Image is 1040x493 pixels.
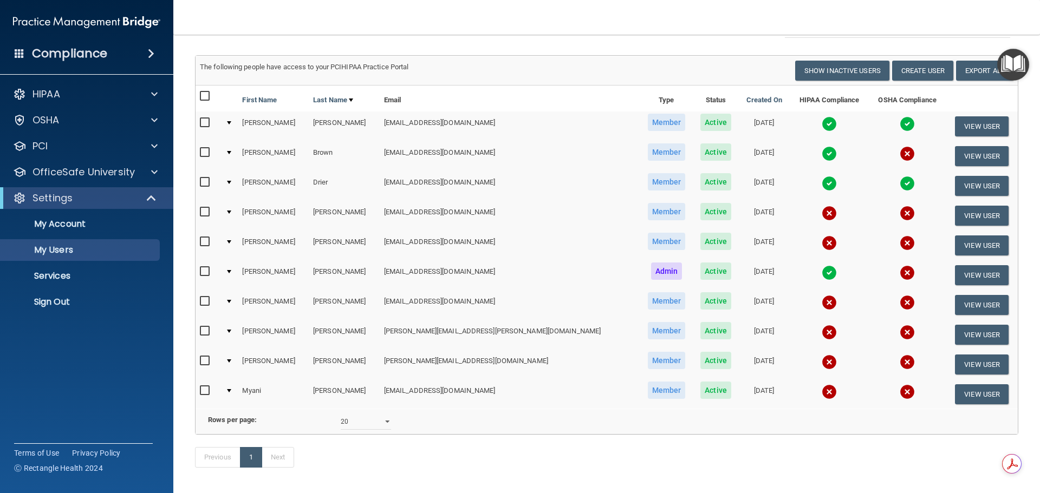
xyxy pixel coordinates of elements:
img: cross.ca9f0e7f.svg [900,384,915,399]
a: Export All [956,61,1013,81]
button: View User [955,146,1009,166]
img: cross.ca9f0e7f.svg [822,235,837,251]
img: cross.ca9f0e7f.svg [822,325,837,340]
td: [PERSON_NAME] [309,379,380,409]
a: Last Name [313,94,353,107]
a: Next [262,447,294,468]
p: Sign Out [7,297,155,307]
button: View User [955,354,1009,374]
td: [PERSON_NAME] [309,111,380,141]
img: PMB logo [13,11,160,33]
th: Email [380,86,640,111]
a: Previous [195,447,240,468]
button: View User [955,235,1009,255]
img: cross.ca9f0e7f.svg [822,206,837,221]
td: [PERSON_NAME] [309,320,380,350]
img: cross.ca9f0e7f.svg [900,354,915,370]
img: cross.ca9f0e7f.svg [900,265,915,280]
p: OSHA [32,114,60,127]
a: OSHA [13,114,158,127]
p: My Users [7,245,155,255]
button: Create User [892,61,953,81]
span: Active [700,262,731,280]
span: Active [700,382,731,399]
span: Member [648,352,686,369]
b: Rows per page: [208,416,257,424]
button: View User [955,116,1009,136]
img: cross.ca9f0e7f.svg [900,146,915,161]
a: OfficeSafe University [13,166,158,179]
span: Member [648,114,686,131]
th: Type [640,86,693,111]
td: [PERSON_NAME] [238,111,309,141]
td: [EMAIL_ADDRESS][DOMAIN_NAME] [380,290,640,320]
button: View User [955,206,1009,226]
img: cross.ca9f0e7f.svg [900,295,915,310]
a: Privacy Policy [72,448,121,458]
img: tick.e7d51cea.svg [822,265,837,280]
td: [DATE] [738,201,790,231]
img: cross.ca9f0e7f.svg [822,354,837,370]
img: tick.e7d51cea.svg [900,176,915,191]
span: Ⓒ Rectangle Health 2024 [14,463,103,474]
a: 1 [240,447,262,468]
span: Member [648,203,686,220]
span: Member [648,292,686,310]
span: Active [700,233,731,250]
td: [PERSON_NAME] [238,320,309,350]
button: View User [955,265,1009,285]
button: View User [955,295,1009,315]
td: [DATE] [738,231,790,260]
td: [PERSON_NAME][EMAIL_ADDRESS][PERSON_NAME][DOMAIN_NAME] [380,320,640,350]
th: Status [693,86,739,111]
td: [EMAIL_ADDRESS][DOMAIN_NAME] [380,111,640,141]
img: cross.ca9f0e7f.svg [822,384,837,399]
td: [DATE] [738,260,790,290]
p: PCI [32,140,48,153]
img: cross.ca9f0e7f.svg [900,325,915,340]
button: View User [955,325,1009,345]
iframe: Drift Widget Chat Controller [853,416,1027,459]
span: Active [700,143,731,161]
img: cross.ca9f0e7f.svg [822,295,837,310]
td: [EMAIL_ADDRESS][DOMAIN_NAME] [380,171,640,201]
td: [PERSON_NAME] [238,350,309,379]
span: Active [700,173,731,190]
td: Brown [309,141,380,171]
img: cross.ca9f0e7f.svg [900,235,915,251]
th: OSHA Compliance [869,86,946,111]
td: [PERSON_NAME][EMAIL_ADDRESS][DOMAIN_NAME] [380,350,640,379]
span: Member [648,143,686,161]
td: [DATE] [738,320,790,350]
td: [PERSON_NAME] [309,350,380,379]
img: cross.ca9f0e7f.svg [900,206,915,221]
td: [PERSON_NAME] [309,260,380,290]
span: Active [700,292,731,310]
p: Settings [32,192,73,205]
span: Active [700,322,731,339]
img: tick.e7d51cea.svg [900,116,915,132]
th: HIPAA Compliance [790,86,869,111]
button: View User [955,384,1009,404]
h4: Compliance [32,46,107,61]
p: HIPAA [32,88,60,101]
button: Show Inactive Users [795,61,889,81]
a: Terms of Use [14,448,59,458]
td: Myani [238,379,309,409]
td: [EMAIL_ADDRESS][DOMAIN_NAME] [380,231,640,260]
img: tick.e7d51cea.svg [822,146,837,161]
td: [DATE] [738,171,790,201]
a: PCI [13,140,158,153]
td: [PERSON_NAME] [238,171,309,201]
span: The following people have access to your PCIHIPAA Practice Portal [200,63,409,71]
td: [DATE] [738,350,790,379]
p: My Account [7,219,155,229]
a: First Name [242,94,277,107]
span: Active [700,352,731,369]
img: tick.e7d51cea.svg [822,116,837,132]
td: [EMAIL_ADDRESS][DOMAIN_NAME] [380,141,640,171]
td: [PERSON_NAME] [238,231,309,260]
td: [DATE] [738,111,790,141]
span: Member [648,173,686,190]
td: [PERSON_NAME] [309,201,380,231]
